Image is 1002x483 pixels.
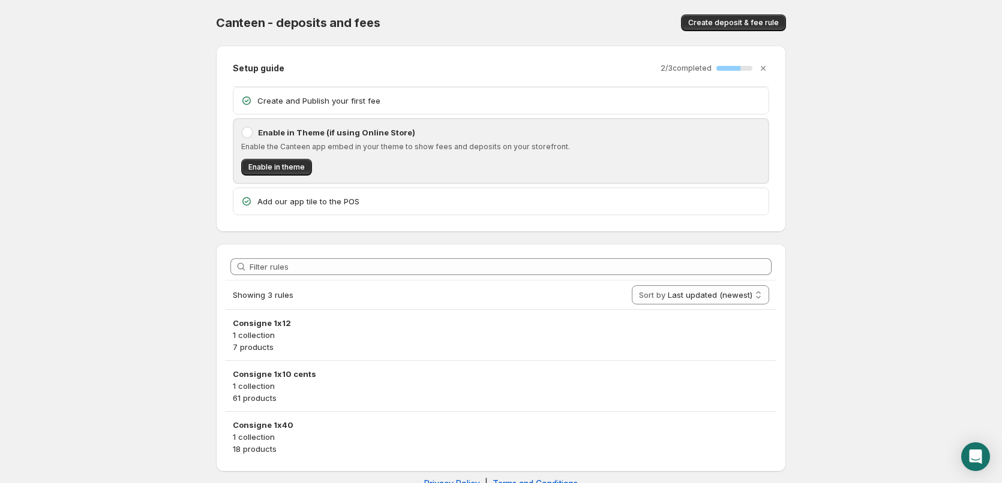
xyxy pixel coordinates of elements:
button: Enable in theme [241,159,312,176]
p: 1 collection [233,431,769,443]
p: 18 products [233,443,769,455]
h2: Setup guide [233,62,284,74]
h3: Consigne 1x40 [233,419,769,431]
p: 61 products [233,392,769,404]
p: Enable in Theme (if using Online Store) [258,126,761,138]
p: 1 collection [233,329,769,341]
span: Canteen - deposits and fees [216,16,380,30]
p: Create and Publish your first fee [257,95,761,107]
p: 1 collection [233,380,769,392]
p: Add our app tile to the POS [257,195,761,207]
button: Create deposit & fee rule [681,14,786,31]
h3: Consigne 1x12 [233,317,769,329]
div: Open Intercom Messenger [961,442,990,471]
span: Create deposit & fee rule [688,18,779,28]
h3: Consigne 1x10 cents [233,368,769,380]
button: Dismiss setup guide [755,60,772,77]
span: Showing 3 rules [233,290,293,300]
p: 2 / 3 completed [661,64,712,73]
span: Enable in theme [248,162,305,172]
input: Filter rules [250,258,772,275]
p: Enable the Canteen app embed in your theme to show fees and deposits on your storefront. [241,142,761,152]
p: 7 products [233,341,769,353]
